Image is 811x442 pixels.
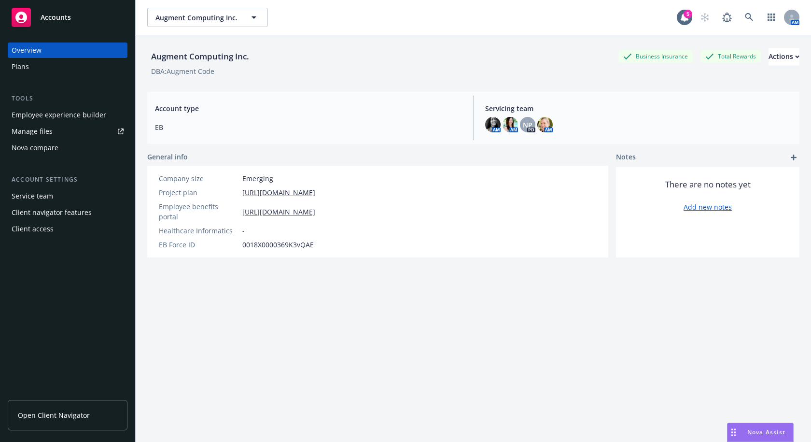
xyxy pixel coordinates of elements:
[485,103,792,114] span: Servicing team
[523,120,532,130] span: NP
[503,117,518,132] img: photo
[695,8,714,27] a: Start snowing
[717,8,737,27] a: Report a Bug
[12,188,53,204] div: Service team
[8,221,127,237] a: Client access
[159,226,238,236] div: Healthcare Informatics
[727,423,794,442] button: Nova Assist
[147,8,268,27] button: Augment Computing Inc.
[616,152,636,163] span: Notes
[151,66,214,76] div: DBA: Augment Code
[537,117,553,132] img: photo
[147,152,188,162] span: General info
[242,207,315,217] a: [URL][DOMAIN_NAME]
[41,14,71,21] span: Accounts
[769,47,799,66] button: Actions
[147,50,253,63] div: Augment Computing Inc.
[8,59,127,74] a: Plans
[8,43,127,58] a: Overview
[8,94,127,103] div: Tools
[12,43,42,58] div: Overview
[159,173,238,184] div: Company size
[485,117,501,132] img: photo
[155,13,239,23] span: Augment Computing Inc.
[740,8,759,27] a: Search
[242,240,314,250] span: 0018X0000369K3vQAE
[8,4,127,31] a: Accounts
[762,8,781,27] a: Switch app
[684,10,692,18] div: 5
[12,107,106,123] div: Employee experience builder
[159,240,238,250] div: EB Force ID
[159,201,238,222] div: Employee benefits portal
[12,59,29,74] div: Plans
[155,122,461,132] span: EB
[242,173,273,184] span: Emerging
[242,226,245,236] span: -
[727,423,740,442] div: Drag to move
[8,175,127,185] div: Account settings
[12,205,92,220] div: Client navigator features
[665,179,751,190] span: There are no notes yet
[788,152,799,163] a: add
[8,140,127,156] a: Nova compare
[18,410,90,420] span: Open Client Navigator
[8,205,127,220] a: Client navigator features
[8,124,127,139] a: Manage files
[159,187,238,198] div: Project plan
[747,428,785,436] span: Nova Assist
[12,124,53,139] div: Manage files
[8,107,127,123] a: Employee experience builder
[700,50,761,62] div: Total Rewards
[12,221,54,237] div: Client access
[618,50,693,62] div: Business Insurance
[8,188,127,204] a: Service team
[12,140,58,156] div: Nova compare
[242,187,315,198] a: [URL][DOMAIN_NAME]
[684,202,732,212] a: Add new notes
[155,103,461,114] span: Account type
